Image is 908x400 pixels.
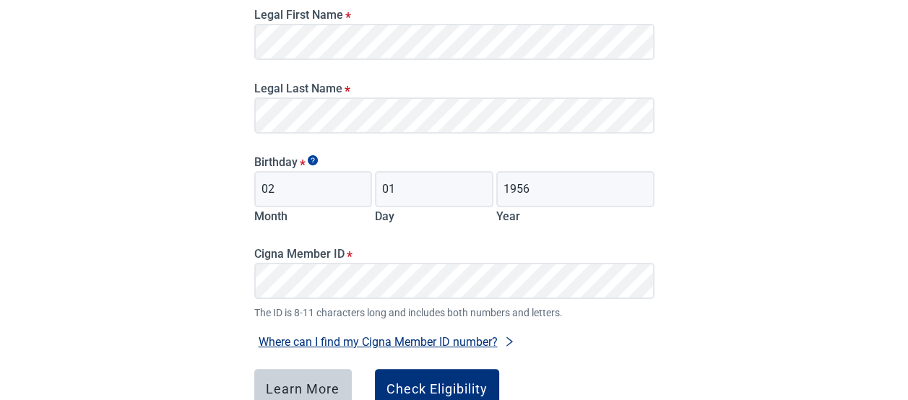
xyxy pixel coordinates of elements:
[254,82,654,95] label: Legal Last Name
[254,247,654,261] label: Cigna Member ID
[503,336,515,347] span: right
[266,382,340,396] div: Learn More
[254,155,654,169] legend: Birthday
[254,332,519,352] button: Where can I find my Cigna Member ID number?
[386,382,488,396] div: Check Eligibility
[254,171,373,207] input: Birth month
[496,209,520,223] label: Year
[254,8,654,22] label: Legal First Name
[308,155,318,165] span: Show tooltip
[375,209,394,223] label: Day
[496,171,654,207] input: Birth year
[254,305,654,321] span: The ID is 8-11 characters long and includes both numbers and letters.
[254,209,287,223] label: Month
[375,171,493,207] input: Birth day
